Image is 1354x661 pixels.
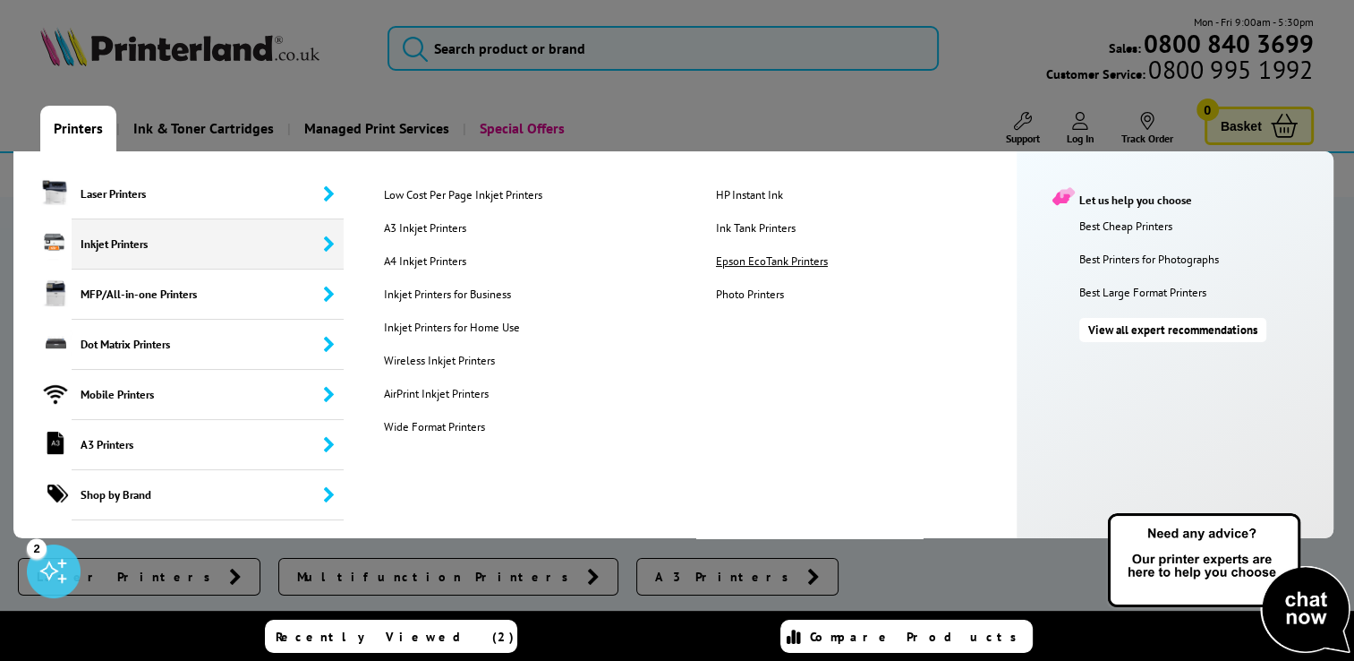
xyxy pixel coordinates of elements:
[1079,219,1324,234] a: Best Cheap Printers
[72,470,344,520] span: Shop by Brand
[13,370,344,420] a: Mobile Printers
[72,370,344,420] span: Mobile Printers
[72,420,344,470] span: A3 Printers
[1079,285,1324,300] a: Best Large Format Printers
[13,470,344,520] a: Shop by Brand
[276,629,515,645] span: Recently Viewed (2)
[1103,511,1354,657] img: Open Live Chat window
[13,270,344,320] a: MFP/All-in-one Printers
[72,270,344,320] span: MFP/All-in-one Printers
[703,220,1033,236] a: Ink Tank Printers
[780,620,1033,653] a: Compare Products
[703,187,1033,202] a: HP Instant Ink
[40,106,116,151] a: Printers
[13,320,344,370] a: Dot Matrix Printers
[370,220,701,236] a: A3 Inkjet Printers
[810,629,1026,645] span: Compare Products
[13,169,344,219] a: Laser Printers
[27,538,47,558] div: 2
[370,386,701,401] a: AirPrint Inkjet Printers
[72,320,344,370] span: Dot Matrix Printers
[370,320,701,335] a: Inkjet Printers for Home Use
[13,219,344,270] a: Inkjet Printers
[370,287,701,302] a: Inkjet Printers for Business
[265,620,517,653] a: Recently Viewed (2)
[703,287,1033,302] a: Photo Printers
[370,353,701,368] a: Wireless Inkjet Printers
[13,420,344,470] a: A3 Printers
[72,219,344,270] span: Inkjet Printers
[1079,318,1266,342] a: View all expert recommendations
[370,419,701,434] a: Wide Format Printers
[72,169,344,219] span: Laser Printers
[370,253,701,269] a: A4 Inkjet Printers
[370,187,701,202] a: Low Cost Per Page Inkjet Printers
[1079,252,1324,267] a: Best Printers for Photographs
[703,253,1033,269] a: Epson EcoTank Printers
[1052,187,1316,208] div: Let us help you choose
